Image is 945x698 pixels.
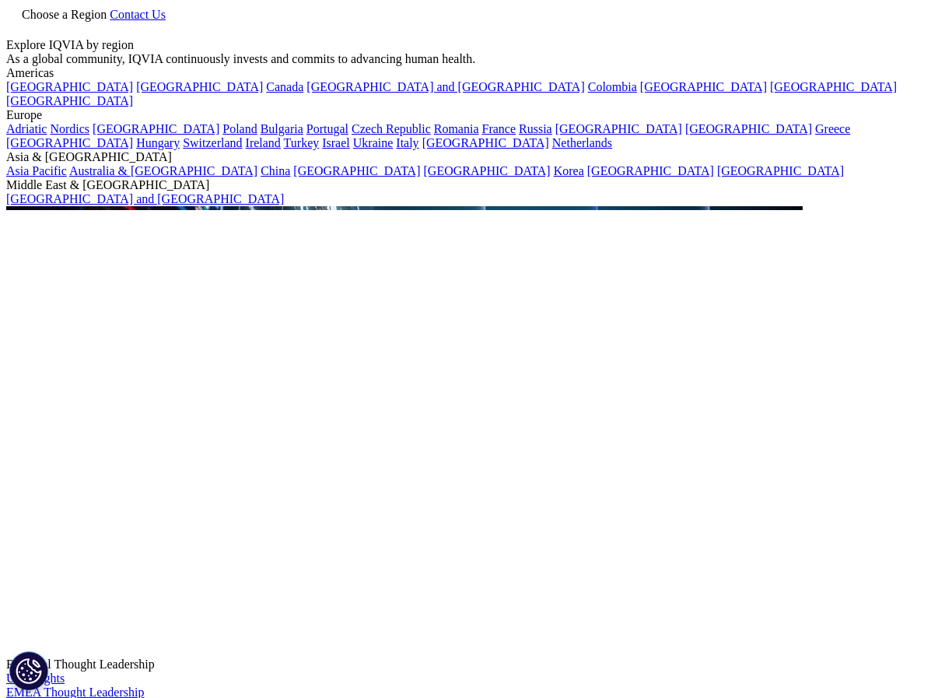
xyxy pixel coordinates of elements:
[6,658,939,672] div: Regional Thought Leadership
[353,136,394,149] a: Ukraine
[6,164,67,177] a: Asia Pacific
[6,38,939,52] div: Explore IQVIA by region
[306,80,584,93] a: [GEOGRAPHIC_DATA] and [GEOGRAPHIC_DATA]
[352,122,431,135] a: Czech Republic
[110,8,166,21] a: Contact Us
[293,164,420,177] a: [GEOGRAPHIC_DATA]
[6,80,133,93] a: [GEOGRAPHIC_DATA]
[6,52,939,66] div: As a global community, IQVIA continuously invests and commits to advancing human health.
[6,94,133,107] a: [GEOGRAPHIC_DATA]
[6,672,65,685] a: US Insights
[22,8,107,21] span: Choose a Region
[6,66,939,80] div: Americas
[554,164,584,177] a: Korea
[222,122,257,135] a: Poland
[640,80,767,93] a: [GEOGRAPHIC_DATA]
[284,136,320,149] a: Turkey
[50,122,89,135] a: Nordics
[6,122,47,135] a: Adriatic
[396,136,418,149] a: Italy
[587,164,714,177] a: [GEOGRAPHIC_DATA]
[685,122,812,135] a: [GEOGRAPHIC_DATA]
[6,136,133,149] a: [GEOGRAPHIC_DATA]
[322,136,350,149] a: Israel
[9,651,48,690] button: Cookie Settings
[6,206,803,654] img: 2093_analyzing-data-using-big-screen-display-and-laptop.png
[261,122,303,135] a: Bulgaria
[246,136,281,149] a: Ireland
[555,122,682,135] a: [GEOGRAPHIC_DATA]
[482,122,516,135] a: France
[183,136,242,149] a: Switzerland
[422,136,549,149] a: [GEOGRAPHIC_DATA]
[552,136,612,149] a: Netherlands
[93,122,219,135] a: [GEOGRAPHIC_DATA]
[6,150,939,164] div: Asia & [GEOGRAPHIC_DATA]
[519,122,552,135] a: Russia
[770,80,897,93] a: [GEOGRAPHIC_DATA]
[261,164,290,177] a: China
[136,80,263,93] a: [GEOGRAPHIC_DATA]
[306,122,348,135] a: Portugal
[69,164,257,177] a: Australia & [GEOGRAPHIC_DATA]
[266,80,303,93] a: Canada
[6,192,284,205] a: [GEOGRAPHIC_DATA] and [GEOGRAPHIC_DATA]
[588,80,637,93] a: Colombia
[6,108,939,122] div: Europe
[717,164,844,177] a: [GEOGRAPHIC_DATA]
[424,164,551,177] a: [GEOGRAPHIC_DATA]
[136,136,180,149] a: Hungary
[434,122,479,135] a: Romania
[6,178,939,192] div: Middle East & [GEOGRAPHIC_DATA]
[815,122,850,135] a: Greece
